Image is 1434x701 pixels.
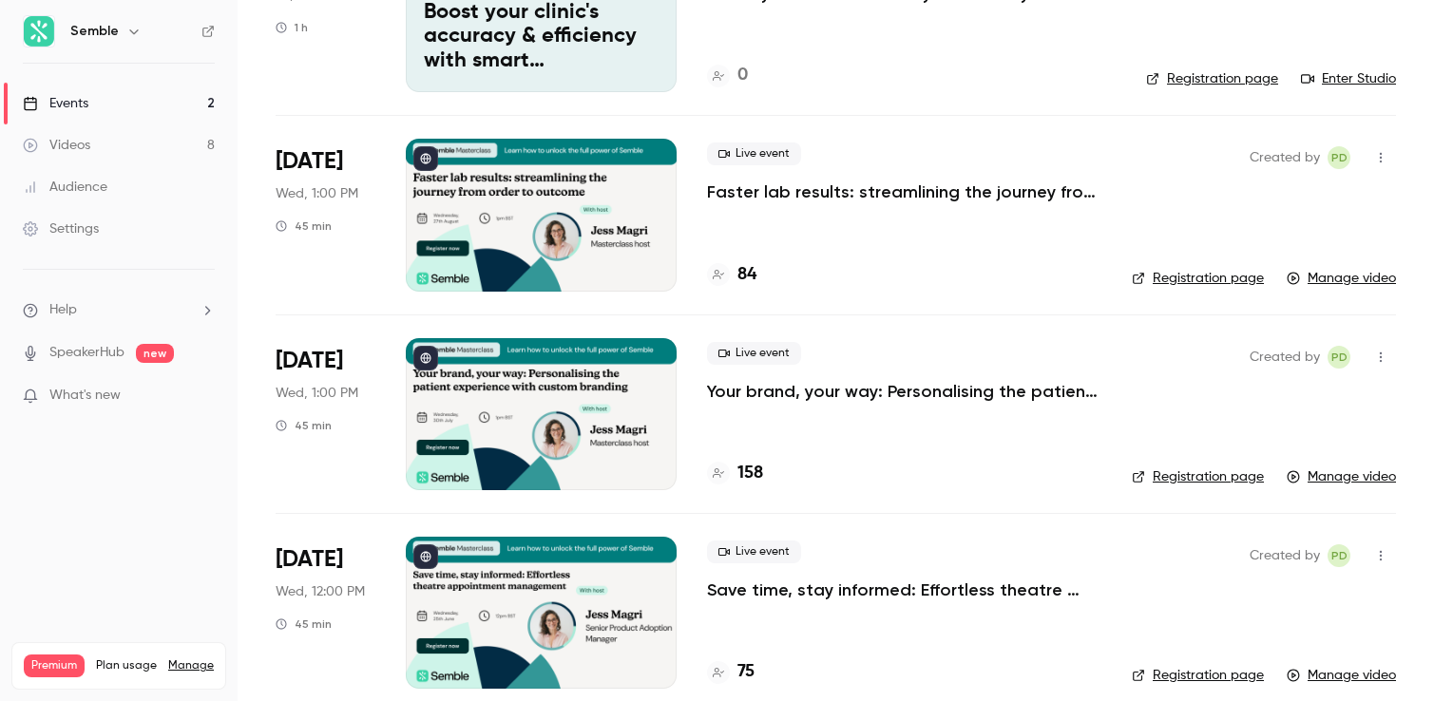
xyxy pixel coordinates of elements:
a: 158 [707,461,763,486]
h4: 158 [737,461,763,486]
span: Live event [707,342,801,365]
div: 45 min [276,418,332,433]
span: Wed, 1:00 PM [276,184,358,203]
div: Audience [23,178,107,197]
div: Events [23,94,88,113]
div: 45 min [276,616,332,632]
a: Faster lab results: streamlining the journey from order to outcome [707,180,1101,203]
div: Videos [23,136,90,155]
a: Save time, stay informed: Effortless theatre appointment & list management [707,578,1101,601]
a: Registration page [1146,69,1278,88]
a: 75 [707,659,755,685]
span: [DATE] [276,346,343,376]
span: Live event [707,540,801,563]
span: Wed, 1:00 PM [276,384,358,403]
span: Created by [1250,544,1320,567]
div: Jun 25 Wed, 12:00 PM (Europe/London) [276,537,375,689]
div: 1 h [276,20,308,35]
span: Live event [707,142,801,165]
h4: 75 [737,659,755,685]
span: PD [1331,346,1348,369]
div: 45 min [276,218,332,234]
a: Registration page [1132,467,1264,486]
img: Semble [24,16,54,47]
a: Registration page [1132,269,1264,288]
h6: Semble [70,22,119,41]
span: PD [1331,146,1348,169]
li: help-dropdown-opener [23,300,215,320]
span: [DATE] [276,146,343,177]
span: [DATE] [276,544,343,575]
iframe: Noticeable Trigger [192,388,215,405]
span: Pascale Day [1328,346,1350,369]
span: What's new [49,386,121,406]
span: Pascale Day [1328,544,1350,567]
a: Manage video [1287,269,1396,288]
div: Jul 30 Wed, 1:00 PM (Europe/London) [276,338,375,490]
a: Manage [168,658,214,673]
a: Enter Studio [1301,69,1396,88]
span: Plan usage [96,658,157,673]
a: Registration page [1132,666,1264,685]
h4: 0 [737,63,748,88]
a: Manage video [1287,666,1396,685]
a: Manage video [1287,467,1396,486]
a: Your brand, your way: Personalising the patient experience with custom branding [707,380,1101,403]
div: Settings [23,219,99,238]
span: Pascale Day [1328,146,1350,169]
h4: 84 [737,262,756,288]
a: SpeakerHub [49,343,124,363]
span: Created by [1250,146,1320,169]
span: Premium [24,654,85,677]
div: Aug 27 Wed, 1:00 PM (Europe/London) [276,139,375,291]
a: 84 [707,262,756,288]
span: PD [1331,544,1348,567]
span: Wed, 12:00 PM [276,582,365,601]
p: Boost your clinic's accuracy & efficiency with smart questionnaires [424,1,659,74]
a: 0 [707,63,748,88]
span: Help [49,300,77,320]
span: Created by [1250,346,1320,369]
span: new [136,344,174,363]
